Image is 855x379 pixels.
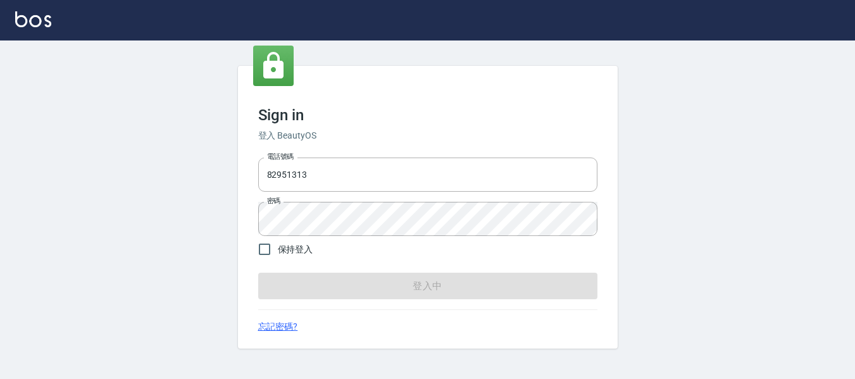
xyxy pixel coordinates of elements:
[267,152,294,161] label: 電話號碼
[15,11,51,27] img: Logo
[267,196,280,206] label: 密碼
[258,320,298,333] a: 忘記密碼?
[258,129,597,142] h6: 登入 BeautyOS
[258,106,597,124] h3: Sign in
[278,243,313,256] span: 保持登入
